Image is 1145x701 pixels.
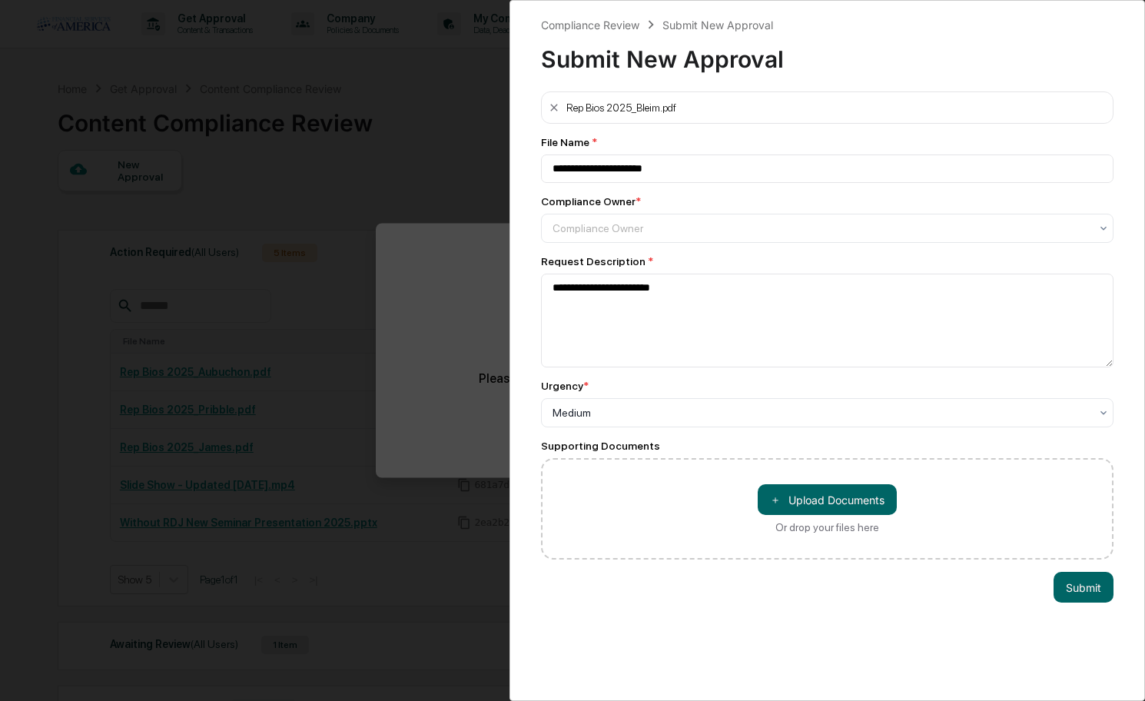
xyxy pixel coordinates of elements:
div: File Name [541,136,1113,148]
div: Request Description [541,255,1113,267]
div: Submit New Approval [541,33,1113,73]
div: Compliance Owner [541,195,641,208]
iframe: Open customer support [1096,650,1137,692]
button: Submit [1054,572,1113,603]
button: Or drop your files here [758,484,897,515]
div: Submit New Approval [662,18,773,32]
div: Urgency [541,380,589,392]
span: ＋ [770,493,781,507]
div: Supporting Documents [541,440,1113,452]
div: Compliance Review [541,18,639,32]
div: Rep Bios 2025_Bleim.pdf [566,101,676,114]
div: Or drop your files here [775,521,879,533]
